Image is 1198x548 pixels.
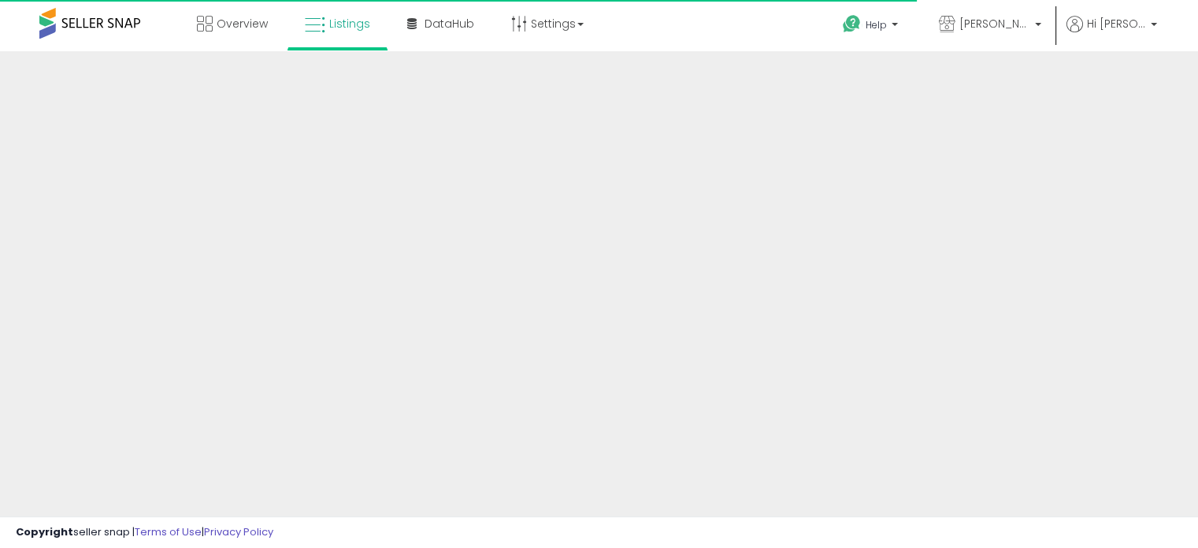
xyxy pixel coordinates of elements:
[1066,16,1157,51] a: Hi [PERSON_NAME]
[204,524,273,539] a: Privacy Policy
[329,16,370,32] span: Listings
[830,2,914,51] a: Help
[135,524,202,539] a: Terms of Use
[16,524,73,539] strong: Copyright
[217,16,268,32] span: Overview
[16,525,273,540] div: seller snap | |
[842,14,862,34] i: Get Help
[959,16,1030,32] span: [PERSON_NAME] Beauty
[866,18,887,32] span: Help
[425,16,474,32] span: DataHub
[1087,16,1146,32] span: Hi [PERSON_NAME]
